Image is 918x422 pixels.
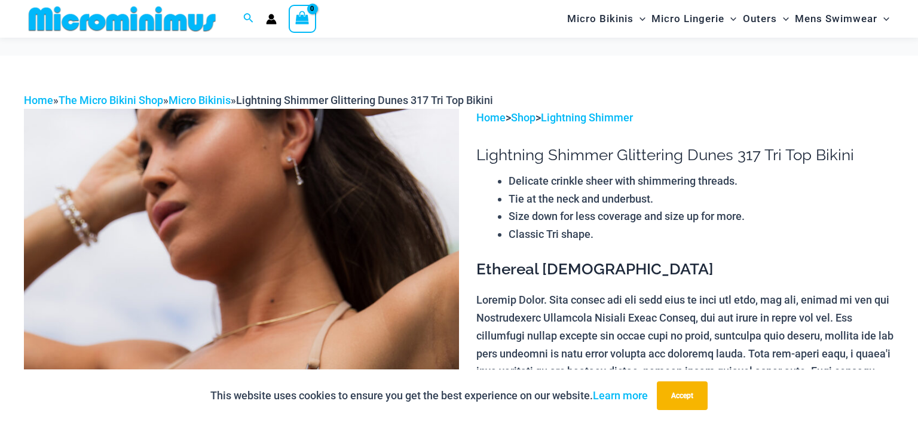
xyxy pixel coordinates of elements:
[289,5,316,32] a: View Shopping Cart, empty
[509,190,894,208] li: Tie at the neck and underbust.
[509,172,894,190] li: Delicate crinkle sheer with shimmering threads.
[476,259,894,280] h3: Ethereal [DEMOGRAPHIC_DATA]
[24,94,493,106] span: » » »
[792,4,892,34] a: Mens SwimwearMenu ToggleMenu Toggle
[593,389,648,402] a: Learn more
[243,11,254,26] a: Search icon link
[743,4,777,34] span: Outers
[564,4,648,34] a: Micro BikinisMenu ToggleMenu Toggle
[24,94,53,106] a: Home
[562,2,894,36] nav: Site Navigation
[724,4,736,34] span: Menu Toggle
[236,94,493,106] span: Lightning Shimmer Glittering Dunes 317 Tri Top Bikini
[476,146,894,164] h1: Lightning Shimmer Glittering Dunes 317 Tri Top Bikini
[266,14,277,25] a: Account icon link
[777,4,789,34] span: Menu Toggle
[511,111,535,124] a: Shop
[657,381,708,410] button: Accept
[509,225,894,243] li: Classic Tri shape.
[476,111,506,124] a: Home
[740,4,792,34] a: OutersMenu ToggleMenu Toggle
[541,111,633,124] a: Lightning Shimmer
[877,4,889,34] span: Menu Toggle
[567,4,634,34] span: Micro Bikinis
[509,207,894,225] li: Size down for less coverage and size up for more.
[169,94,231,106] a: Micro Bikinis
[651,4,724,34] span: Micro Lingerie
[795,4,877,34] span: Mens Swimwear
[634,4,645,34] span: Menu Toggle
[59,94,163,106] a: The Micro Bikini Shop
[476,109,894,127] p: > >
[210,387,648,405] p: This website uses cookies to ensure you get the best experience on our website.
[648,4,739,34] a: Micro LingerieMenu ToggleMenu Toggle
[24,5,221,32] img: MM SHOP LOGO FLAT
